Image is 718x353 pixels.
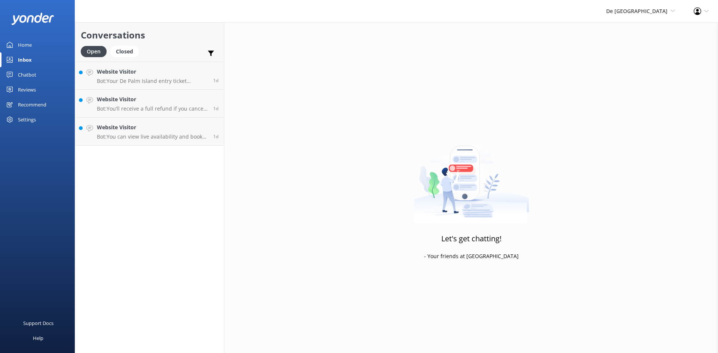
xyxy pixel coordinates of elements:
[81,47,110,55] a: Open
[18,97,46,112] div: Recommend
[441,233,501,245] h3: Let's get chatting!
[18,82,36,97] div: Reviews
[110,47,142,55] a: Closed
[97,123,208,131] h4: Website Visitor
[18,52,32,67] div: Inbox
[97,95,208,103] h4: Website Visitor
[81,28,218,42] h2: Conversations
[18,67,36,82] div: Chatbot
[97,78,208,84] p: Bot: Your De Palm Island entry ticket includes a lunch buffet, open bar with unlimited beverages,...
[75,118,224,146] a: Website VisitorBot:You can view live availability and book your De Palm Island tickets and signat...
[213,105,218,112] span: Oct 11 2025 09:39pm (UTC -04:00) America/Caracas
[414,130,529,223] img: artwork of a man stealing a conversation from at giant smartphone
[33,331,43,346] div: Help
[424,252,519,260] p: - Your friends at [GEOGRAPHIC_DATA]
[97,68,208,76] h4: Website Visitor
[97,133,208,140] p: Bot: You can view live availability and book your De Palm Island tickets and signature experience...
[213,77,218,84] span: Oct 11 2025 09:44pm (UTC -04:00) America/Caracas
[11,13,54,25] img: yonder-white-logo.png
[110,46,139,57] div: Closed
[97,105,208,112] p: Bot: You’ll receive a full refund if you cancel your tour or activity at least 72 hours before th...
[606,7,668,15] span: De [GEOGRAPHIC_DATA]
[75,62,224,90] a: Website VisitorBot:Your De Palm Island entry ticket includes a lunch buffet, open bar with unlimi...
[213,133,218,140] span: Oct 11 2025 08:14pm (UTC -04:00) America/Caracas
[75,90,224,118] a: Website VisitorBot:You’ll receive a full refund if you cancel your tour or activity at least 72 h...
[18,37,32,52] div: Home
[23,316,53,331] div: Support Docs
[18,112,36,127] div: Settings
[81,46,107,57] div: Open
